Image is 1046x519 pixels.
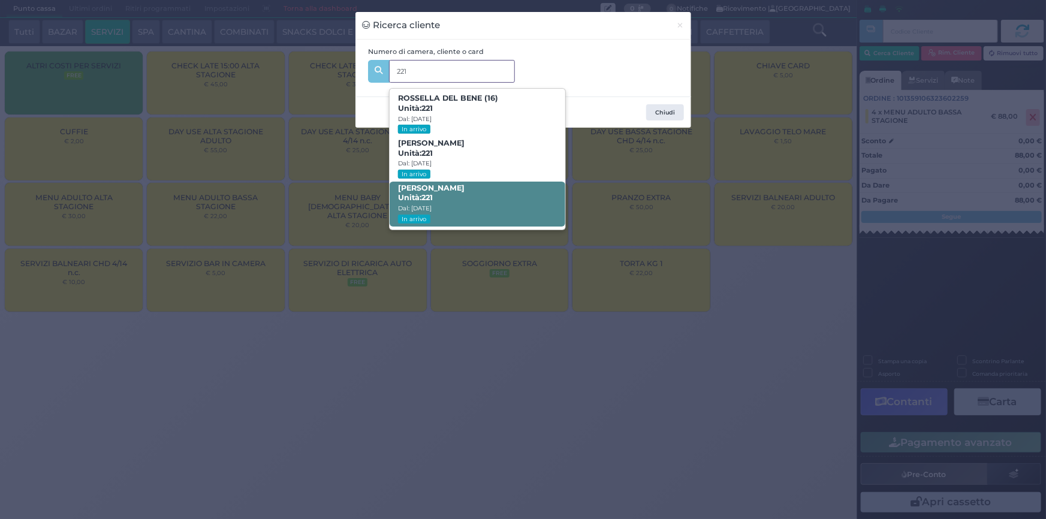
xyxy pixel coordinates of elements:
strong: 221 [421,149,433,158]
small: In arrivo [398,170,430,179]
strong: 221 [421,193,433,202]
b: [PERSON_NAME] [398,138,465,158]
span: Unità: [398,193,433,203]
span: Unità: [398,104,433,114]
small: Dal: [DATE] [398,115,432,123]
span: Unità: [398,149,433,159]
b: ROSSELLA DEL BENE (16) [398,93,498,113]
span: × [676,19,684,32]
input: Es. 'Mario Rossi', '220' o '108123234234' [389,60,515,83]
h3: Ricerca cliente [362,19,441,32]
strong: 221 [421,104,433,113]
small: In arrivo [398,215,430,224]
button: Chiudi [670,12,691,39]
small: Dal: [DATE] [398,204,432,212]
small: In arrivo [398,125,430,134]
small: Dal: [DATE] [398,159,432,167]
label: Numero di camera, cliente o card [368,47,484,57]
b: [PERSON_NAME] [398,183,465,203]
button: Chiudi [646,104,684,121]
